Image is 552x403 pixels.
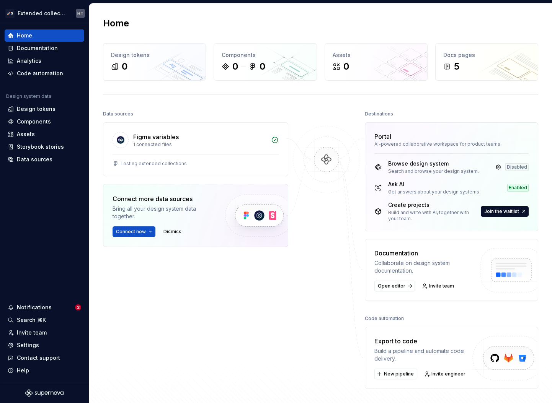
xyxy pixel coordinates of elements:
[222,51,309,59] div: Components
[17,304,52,311] div: Notifications
[17,118,51,125] div: Components
[422,369,469,379] a: Invite engineer
[5,55,84,67] a: Analytics
[5,42,84,54] a: Documentation
[5,352,84,364] button: Contact support
[5,103,84,115] a: Design tokens
[103,43,206,81] a: Design tokens0
[214,43,317,81] a: Components00
[484,208,519,214] span: Join the waitlist
[120,161,187,167] div: Testing extended collections
[17,57,41,65] div: Analytics
[75,304,81,310] span: 2
[388,160,479,167] div: Browse design system
[388,180,480,188] div: Ask AI
[333,51,420,59] div: Assets
[388,201,479,209] div: Create projects
[111,51,198,59] div: Design tokens
[113,205,212,220] div: Bring all your design system data together.
[420,281,457,291] a: Invite team
[378,283,405,289] span: Open editor
[365,313,404,324] div: Code automation
[374,132,391,141] div: Portal
[507,184,529,192] div: Enabled
[17,130,35,138] div: Assets
[5,327,84,339] a: Invite team
[431,371,465,377] span: Invite engineer
[325,43,428,81] a: Assets0
[113,194,212,203] div: Connect more data sources
[374,259,474,275] div: Collaborate on design system documentation.
[17,143,64,151] div: Storybook stories
[388,168,479,174] div: Search and browse your design system.
[17,105,56,113] div: Design tokens
[374,369,417,379] button: New pipeline
[5,29,84,42] a: Home
[133,141,266,148] div: 1 connected files
[365,109,393,119] div: Destinations
[160,226,185,237] button: Dismiss
[374,281,415,291] a: Open editor
[435,43,538,81] a: Docs pages5
[17,32,32,39] div: Home
[5,141,84,153] a: Storybook stories
[77,10,83,16] div: HT
[103,122,288,176] a: Figma variables1 connected filesTesting extended collections
[5,128,84,140] a: Assets
[17,367,29,374] div: Help
[103,17,129,29] h2: Home
[2,5,87,21] button: 🚀SExtended collectionsHT
[113,226,155,237] button: Connect new
[260,60,265,73] div: 0
[443,51,530,59] div: Docs pages
[5,67,84,80] a: Code automation
[5,9,15,18] div: 🚀S
[505,163,529,171] div: Disabled
[17,354,60,362] div: Contact support
[384,371,414,377] span: New pipeline
[17,329,47,336] div: Invite team
[374,141,529,147] div: AI-powered collaborative workspace for product teams.
[122,60,127,73] div: 0
[5,364,84,377] button: Help
[17,70,63,77] div: Code automation
[481,206,529,217] button: Join the waitlist
[5,115,84,128] a: Components
[116,229,146,235] span: Connect new
[5,339,84,351] a: Settings
[374,249,474,258] div: Documentation
[17,341,39,349] div: Settings
[374,336,474,346] div: Export to code
[103,109,133,119] div: Data sources
[25,389,64,397] svg: Supernova Logo
[163,229,181,235] span: Dismiss
[18,10,67,17] div: Extended collections
[17,44,58,52] div: Documentation
[5,153,84,166] a: Data sources
[6,93,51,99] div: Design system data
[5,301,84,314] button: Notifications2
[429,283,454,289] span: Invite team
[374,347,474,362] div: Build a pipeline and automate code delivery.
[232,60,238,73] div: 0
[388,210,479,222] div: Build and write with AI, together with your team.
[17,156,52,163] div: Data sources
[388,189,480,195] div: Get answers about your design systems.
[454,60,459,73] div: 5
[17,316,46,324] div: Search ⌘K
[133,132,179,141] div: Figma variables
[343,60,349,73] div: 0
[5,314,84,326] button: Search ⌘K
